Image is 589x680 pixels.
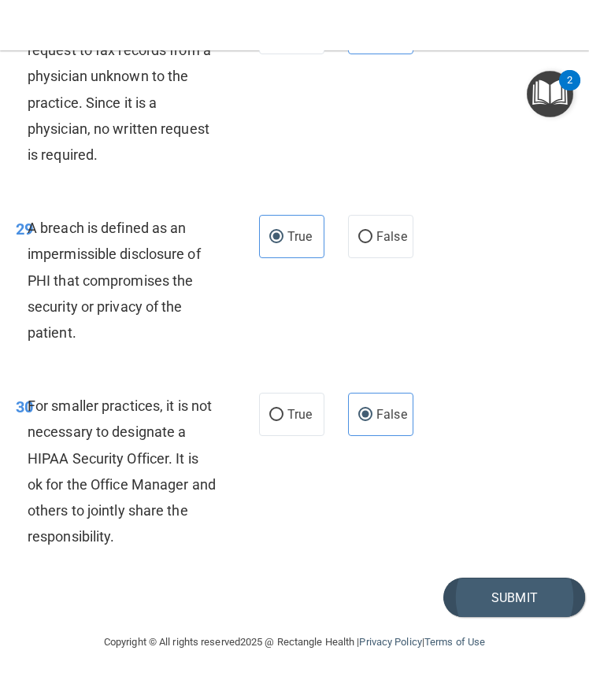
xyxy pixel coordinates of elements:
[510,571,570,631] iframe: Drift Widget Chat Controller
[567,80,572,101] div: 2
[28,220,201,341] span: A breach is defined as an impermissible disclosure of PHI that compromises the security or privac...
[16,220,33,238] span: 29
[287,229,312,244] span: True
[358,231,372,243] input: False
[527,71,573,117] button: Open Resource Center, 2 new notifications
[376,229,407,244] span: False
[443,578,585,618] button: Submit
[269,409,283,421] input: True
[424,636,485,648] a: Terms of Use
[376,407,407,422] span: False
[28,16,211,163] span: The practice receives a request to fax records from a physician unknown to the practice. Since it...
[28,617,561,667] div: Copyright © All rights reserved 2025 @ Rectangle Health | |
[287,407,312,422] span: True
[16,397,33,416] span: 30
[269,231,283,243] input: True
[358,409,372,421] input: False
[359,636,421,648] a: Privacy Policy
[28,397,216,545] span: For smaller practices, it is not necessary to designate a HIPAA Security Officer. It is ok for th...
